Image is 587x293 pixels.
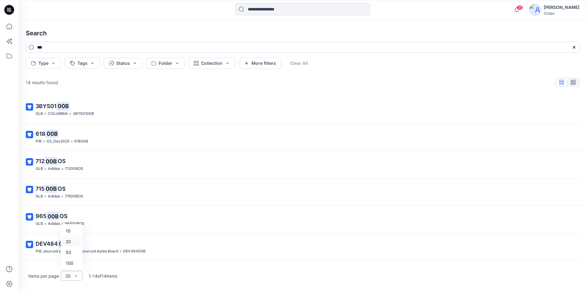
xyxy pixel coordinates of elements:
[529,4,541,16] img: avatar
[36,248,69,255] p: PW_sourced styles
[36,213,46,219] span: 965
[544,4,579,11] div: [PERSON_NAME]
[104,58,142,69] button: Status
[58,186,66,192] span: OS
[26,79,58,86] p: 14 results found
[48,111,68,117] p: COLUMBIA
[65,58,100,69] button: Tags
[43,138,45,145] p: >
[62,258,81,268] div: 100
[44,111,47,117] p: >
[69,111,72,117] p: >
[61,166,64,172] p: >
[61,193,64,200] p: >
[516,5,523,10] span: 20
[22,98,583,121] a: 3BYS0100BGLB>COLUMBIA>3BYS0100B
[26,58,61,69] button: Type
[22,153,583,176] a: 71200BOSGLB>Adidas>71200BOS
[74,138,88,145] p: 61800B
[62,236,81,247] div: 20
[22,181,583,203] a: 71500BOSGLB>Adidas>71500BOS
[65,221,84,227] p: 96500BOS
[58,158,66,164] span: OS
[62,247,81,258] div: 50
[44,166,47,172] p: >
[45,184,58,193] mark: 00B
[45,129,59,138] mark: 00B
[123,248,146,255] p: DEV48400B
[48,221,60,227] p: Adidas
[22,236,583,258] a: DEV48400BPW_sourced styles>PW_sourced styles Board>DEV48400B
[47,138,69,145] p: 03_Dev2025
[36,111,43,117] p: GLB
[46,212,60,221] mark: 00B
[48,193,60,200] p: Adidas
[89,273,117,279] p: 1 - 14 of 14 items
[189,58,235,69] button: Collection
[65,166,83,172] p: 71200BOS
[119,248,122,255] p: >
[48,166,60,172] p: Adidas
[36,193,43,200] p: GLB
[62,225,81,236] div: 10
[21,25,585,42] h4: Search
[45,157,58,166] mark: 00B
[36,186,45,192] span: 715
[22,126,583,148] a: 61800BPW>03_Dev2025>61800B
[36,158,45,164] span: 712
[36,240,58,247] span: DEV484
[65,193,83,200] p: 71500BOS
[74,248,118,255] p: PW_sourced styles Board
[36,103,56,109] span: 3BYS01
[58,239,71,248] mark: 00B
[65,273,71,279] div: 20
[36,166,43,172] p: GLB
[239,58,281,69] button: More filters
[73,111,94,117] p: 3BYS0100B
[146,58,185,69] button: Folder
[36,221,43,227] p: GLB
[544,11,579,16] div: Gildan
[36,138,42,145] p: PW
[22,208,583,231] a: 96500BOSGLB>Adidas>96500BOS
[44,221,47,227] p: >
[36,131,45,137] span: 618
[44,193,47,200] p: >
[61,221,64,227] p: >
[28,273,59,279] p: Items per page
[71,138,73,145] p: >
[60,213,68,219] span: OS
[56,102,70,110] mark: 00B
